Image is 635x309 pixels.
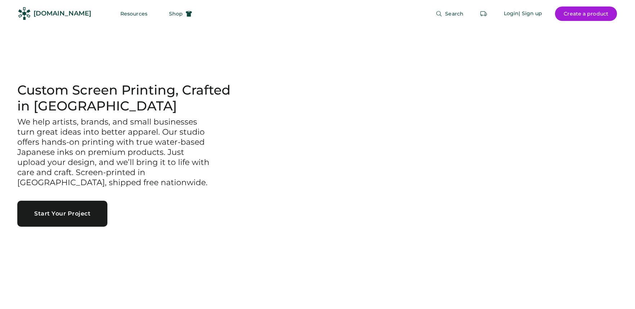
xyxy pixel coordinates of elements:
[34,9,91,18] div: [DOMAIN_NAME]
[504,10,519,17] div: Login
[17,82,237,114] h1: Custom Screen Printing, Crafted in [GEOGRAPHIC_DATA]
[555,6,617,21] button: Create a product
[445,11,463,16] span: Search
[169,11,183,16] span: Shop
[18,7,31,20] img: Rendered Logo - Screens
[17,117,212,188] h3: We help artists, brands, and small businesses turn great ideas into better apparel. Our studio of...
[17,201,107,227] button: Start Your Project
[427,6,472,21] button: Search
[160,6,201,21] button: Shop
[519,10,542,17] div: | Sign up
[112,6,156,21] button: Resources
[476,6,491,21] button: Retrieve an order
